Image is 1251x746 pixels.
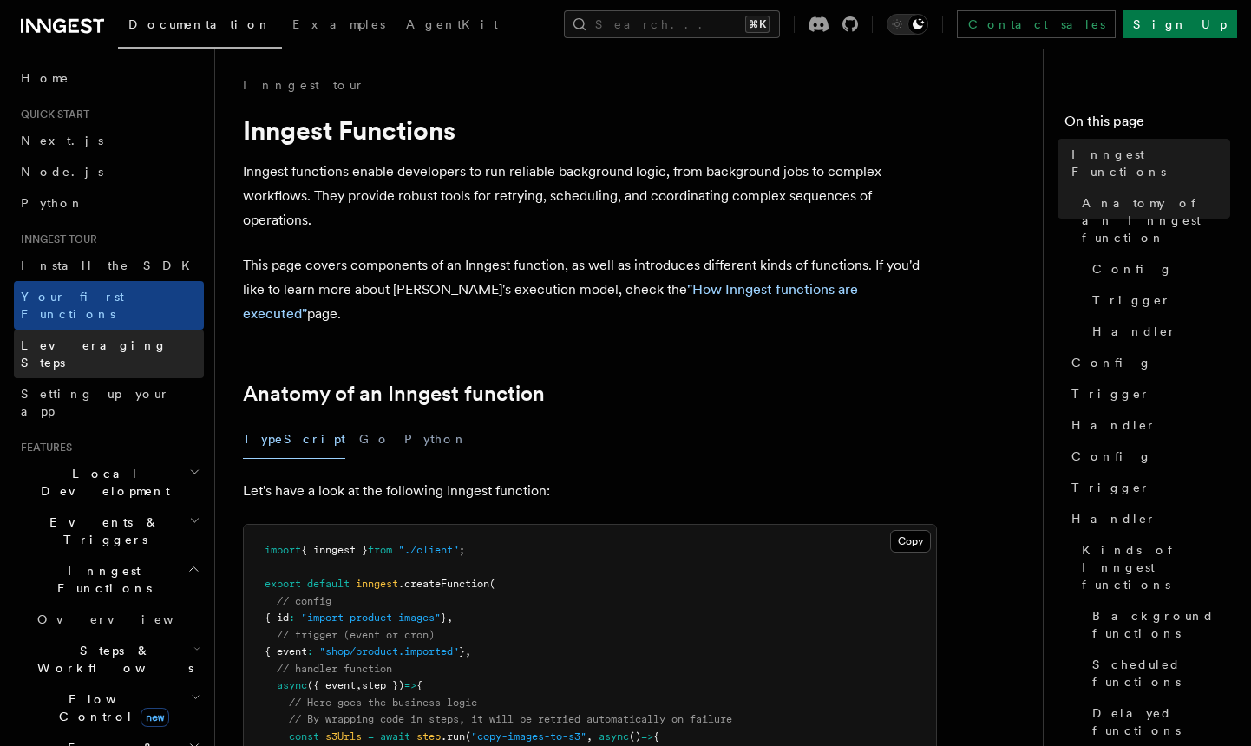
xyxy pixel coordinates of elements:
span: Trigger [1071,385,1150,402]
span: .run [441,730,465,743]
span: s3Urls [325,730,362,743]
a: Contact sales [957,10,1116,38]
span: "shop/product.imported" [319,645,459,658]
a: Kinds of Inngest functions [1075,534,1230,600]
span: Config [1092,260,1173,278]
span: () [629,730,641,743]
a: Home [14,62,204,94]
span: async [599,730,629,743]
span: "./client" [398,544,459,556]
span: Next.js [21,134,103,147]
span: "import-product-images" [301,612,441,624]
span: , [586,730,593,743]
span: Handler [1071,510,1156,527]
p: Inngest functions enable developers to run reliable background logic, from background jobs to com... [243,160,937,232]
span: "copy-images-to-s3" [471,730,586,743]
span: Scheduled functions [1092,656,1230,690]
a: Config [1085,253,1230,285]
a: Background functions [1085,600,1230,649]
span: Examples [292,17,385,31]
a: Inngest tour [243,76,364,94]
span: new [141,708,169,727]
span: Trigger [1092,291,1171,309]
span: // config [277,595,331,607]
a: Python [14,187,204,219]
span: } [441,612,447,624]
span: Delayed functions [1092,704,1230,739]
a: Scheduled functions [1085,649,1230,697]
span: Quick start [14,108,89,121]
span: Install the SDK [21,258,200,272]
span: Inngest tour [14,232,97,246]
span: } [459,645,465,658]
a: Trigger [1085,285,1230,316]
span: { [416,679,422,691]
button: Go [359,420,390,459]
span: Handler [1092,323,1177,340]
span: , [447,612,453,624]
a: Handler [1064,409,1230,441]
kbd: ⌘K [745,16,770,33]
span: const [289,730,319,743]
span: Config [1071,448,1152,465]
a: Your first Functions [14,281,204,330]
a: Documentation [118,5,282,49]
span: Leveraging Steps [21,338,167,370]
button: TypeScript [243,420,345,459]
a: AgentKit [396,5,508,47]
span: // Here goes the business logic [289,697,477,709]
span: AgentKit [406,17,498,31]
span: // By wrapping code in steps, it will be retried automatically on failure [289,713,732,725]
span: ( [489,578,495,590]
a: Node.js [14,156,204,187]
a: Config [1064,347,1230,378]
a: Examples [282,5,396,47]
a: Handler [1085,316,1230,347]
span: // trigger (event or cron) [277,629,435,641]
span: { id [265,612,289,624]
button: Search...⌘K [564,10,780,38]
span: Flow Control [30,690,191,725]
span: { event [265,645,307,658]
span: Events & Triggers [14,514,189,548]
span: Anatomy of an Inngest function [1082,194,1230,246]
span: ; [459,544,465,556]
a: Install the SDK [14,250,204,281]
button: Flow Controlnew [30,684,204,732]
p: Let's have a look at the following Inngest function: [243,479,937,503]
span: Setting up your app [21,387,170,418]
span: = [368,730,374,743]
span: Local Development [14,465,189,500]
h4: On this page [1064,111,1230,139]
a: Setting up your app [14,378,204,427]
a: Trigger [1064,472,1230,503]
span: // handler function [277,663,392,675]
span: Config [1071,354,1152,371]
span: => [641,730,653,743]
a: Anatomy of an Inngest function [243,382,545,406]
button: Events & Triggers [14,507,204,555]
a: Delayed functions [1085,697,1230,746]
button: Steps & Workflows [30,635,204,684]
span: await [380,730,410,743]
p: This page covers components of an Inngest function, as well as introduces different kinds of func... [243,253,937,326]
span: Trigger [1071,479,1150,496]
a: Config [1064,441,1230,472]
span: Features [14,441,72,455]
button: Copy [890,530,931,553]
span: from [368,544,392,556]
span: .createFunction [398,578,489,590]
span: Documentation [128,17,272,31]
span: : [307,645,313,658]
a: Sign Up [1123,10,1237,38]
span: step [416,730,441,743]
a: Inngest Functions [1064,139,1230,187]
span: Background functions [1092,607,1230,642]
span: step }) [362,679,404,691]
span: ( [465,730,471,743]
button: Python [404,420,468,459]
a: Anatomy of an Inngest function [1075,187,1230,253]
span: export [265,578,301,590]
span: Python [21,196,84,210]
span: => [404,679,416,691]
